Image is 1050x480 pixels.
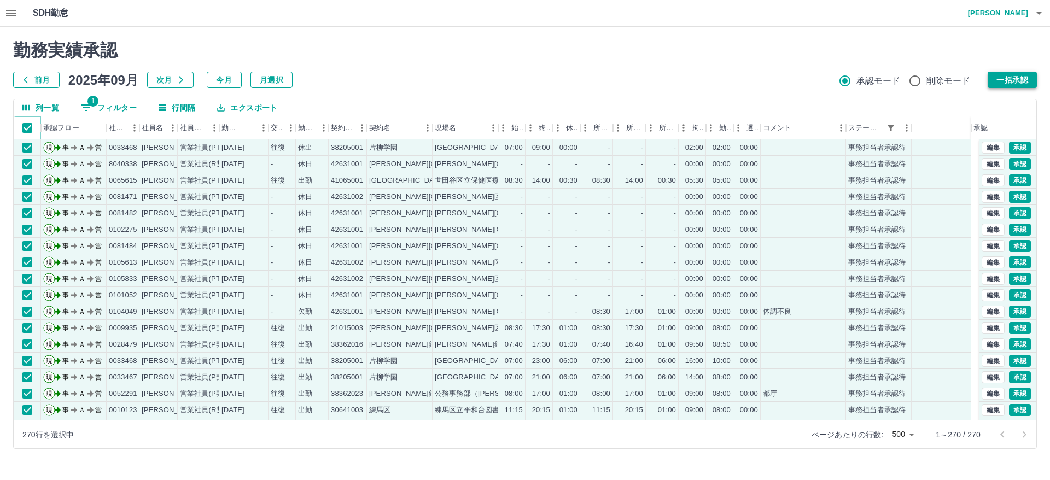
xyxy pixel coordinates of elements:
[848,192,906,202] div: 事務担当者承認待
[331,143,363,153] div: 38205001
[240,120,255,136] button: ソート
[641,208,643,219] div: -
[505,143,523,153] div: 07:00
[331,159,363,169] div: 42631001
[982,174,1005,186] button: 編集
[369,208,504,219] div: [PERSON_NAME][GEOGRAPHIC_DATA]
[740,159,758,169] div: 00:00
[271,116,283,139] div: 交通費
[713,192,731,202] div: 00:00
[982,388,1005,400] button: 編集
[740,241,758,251] div: 00:00
[548,257,550,268] div: -
[72,99,145,116] button: フィルター表示
[613,116,646,139] div: 所定終業
[982,404,1005,416] button: 編集
[271,208,273,219] div: -
[221,241,244,251] div: [DATE]
[679,116,706,139] div: 拘束
[126,120,143,136] button: メニュー
[1009,338,1031,350] button: 承認
[298,274,312,284] div: 休日
[559,143,577,153] div: 00:00
[685,192,703,202] div: 00:00
[435,175,550,186] div: 世田谷区立保健医療福祉総合プラザ
[178,116,219,139] div: 社員区分
[553,116,580,139] div: 休憩
[68,72,138,88] h5: 2025年09月
[331,208,363,219] div: 42631001
[107,116,139,139] div: 社員番号
[608,159,610,169] div: -
[674,208,676,219] div: -
[1009,371,1031,383] button: 承認
[46,209,52,217] text: 現
[521,208,523,219] div: -
[296,116,329,139] div: 勤務区分
[526,116,553,139] div: 終業
[740,208,758,219] div: 00:00
[658,175,676,186] div: 00:30
[369,192,504,202] div: [PERSON_NAME][GEOGRAPHIC_DATA]
[419,120,436,136] button: メニュー
[331,257,363,268] div: 42631002
[713,241,731,251] div: 00:00
[46,226,52,233] text: 現
[532,143,550,153] div: 09:00
[982,158,1005,170] button: 編集
[87,96,98,107] span: 1
[1009,355,1031,367] button: 承認
[746,116,759,139] div: 遅刻等
[142,257,201,268] div: [PERSON_NAME]
[206,120,223,136] button: メニュー
[219,116,269,139] div: 勤務日
[625,175,643,186] div: 14:00
[180,257,237,268] div: 営業社員(PT契約)
[848,208,906,219] div: 事務担当者承認待
[982,273,1005,285] button: 編集
[435,116,456,139] div: 現場名
[982,289,1005,301] button: 編集
[548,159,550,169] div: -
[221,192,244,202] div: [DATE]
[521,225,523,235] div: -
[165,120,181,136] button: メニュー
[685,225,703,235] div: 00:00
[532,175,550,186] div: 14:00
[142,274,201,284] div: [PERSON_NAME]
[95,144,102,151] text: 営
[982,224,1005,236] button: 編集
[180,192,237,202] div: 営業社員(PT契約)
[559,175,577,186] div: 00:30
[271,159,273,169] div: -
[435,159,570,169] div: [PERSON_NAME][GEOGRAPHIC_DATA]
[498,116,526,139] div: 始業
[367,116,433,139] div: 契約名
[221,225,244,235] div: [DATE]
[575,192,577,202] div: -
[713,257,731,268] div: 00:00
[79,209,85,217] text: Ａ
[706,116,733,139] div: 勤務
[1009,404,1031,416] button: 承認
[331,192,363,202] div: 42631002
[95,259,102,266] text: 営
[369,257,504,268] div: [PERSON_NAME][GEOGRAPHIC_DATA]
[298,208,312,219] div: 休日
[142,192,201,202] div: [PERSON_NAME]
[271,225,273,235] div: -
[1009,142,1031,154] button: 承認
[982,306,1005,318] button: 編集
[147,72,194,88] button: 次月
[740,175,758,186] div: 00:00
[46,160,52,168] text: 現
[641,225,643,235] div: -
[298,241,312,251] div: 休日
[271,143,285,153] div: 往復
[79,226,85,233] text: Ａ
[79,259,85,266] text: Ａ
[685,143,703,153] div: 02:00
[548,241,550,251] div: -
[685,159,703,169] div: 00:00
[713,175,731,186] div: 05:00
